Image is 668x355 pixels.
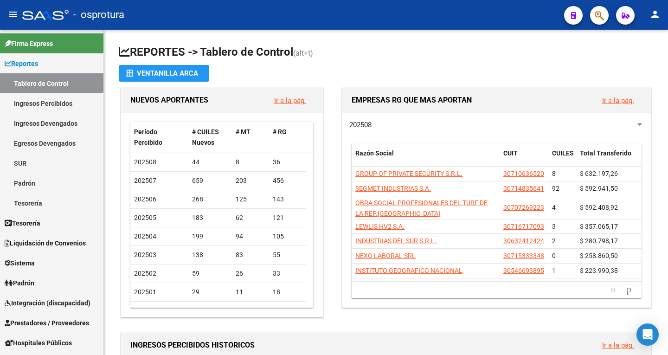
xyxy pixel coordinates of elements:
button: Ir a la pág. [267,92,314,109]
div: 143 [273,194,302,205]
mat-icon: person [649,9,661,20]
mat-icon: menu [7,9,19,20]
span: Firma Express [5,39,53,49]
span: 30546693895 [503,267,544,274]
span: 30715333348 [503,252,544,259]
span: 30632412424 [503,237,544,245]
span: Integración (discapacidad) [5,298,90,308]
span: $ 280.798,17 [580,237,618,245]
div: Ventanilla ARCA [126,65,202,82]
span: 202508 [134,158,156,166]
datatable-header-cell: # RG [269,122,306,153]
span: 202504 [134,232,156,240]
span: Razón Social [355,149,394,157]
span: EMPRESAS RG QUE MAS APORTAN [352,96,472,104]
div: 29 [192,287,229,297]
span: $ 258.860,50 [580,252,618,259]
div: 268 [192,194,229,205]
div: 24 [273,305,302,316]
span: $ 592.941,50 [580,185,618,192]
span: 202507 [134,177,156,184]
div: 33 [273,268,302,279]
span: Sistema [5,258,35,268]
span: NUEVOS APORTANTES [130,96,208,104]
span: 92 [552,185,559,192]
div: 125 [236,194,265,205]
div: 27 [192,305,229,316]
div: 659 [192,175,229,186]
span: Reportes [5,58,38,69]
span: - osprotura [73,5,124,25]
span: 30716717093 [503,223,544,230]
div: 36 [273,157,302,168]
span: 3 [552,223,556,230]
datatable-header-cell: Total Transferido [576,143,641,174]
span: # MT [236,128,250,136]
span: 202503 [134,251,156,258]
span: 30710636520 [503,170,544,177]
div: 3 [236,305,265,316]
span: $ 223.990,38 [580,267,618,274]
div: 62 [236,213,265,223]
span: Liquidación de Convenios [5,238,86,248]
span: NEXO LABORAL SRL [355,252,416,259]
div: 183 [192,213,229,223]
span: OBRA SOCIAL PROFESIONALES DEL TURF DE LA REP.[GEOGRAPHIC_DATA] [355,199,488,217]
span: 202502 [134,270,156,277]
a: go to next page [623,284,636,295]
span: # CUILES Nuevos [192,128,219,146]
span: Prestadores / Proveedores [5,318,89,328]
span: 202506 [134,195,156,203]
span: $ 357.065,17 [580,223,618,230]
span: 202508 [349,121,372,129]
span: GROUP OF PRIVATE SECURITY S.R.L. [355,170,462,177]
span: $ 632.197,26 [580,170,618,177]
a: Ir a la pág. [602,97,634,105]
a: Ir a la pág. [274,97,306,105]
span: Período Percibido [134,128,162,146]
div: 18 [273,287,302,297]
datatable-header-cell: # MT [232,122,269,153]
div: 11 [236,287,265,297]
button: Ventanilla ARCA [119,65,209,82]
datatable-header-cell: Razón Social [352,143,500,174]
span: Total Transferido [580,149,631,157]
span: Tesorería [5,218,40,228]
button: Ir a la pág. [595,336,642,354]
span: 30707269223 [503,204,544,211]
button: Ir a la pág. [595,92,642,109]
div: 105 [273,231,302,242]
span: 0 [552,252,556,259]
div: 59 [192,268,229,279]
div: 456 [273,175,302,186]
div: 55 [273,250,302,260]
datatable-header-cell: # CUILES Nuevos [188,122,232,153]
span: (alt+t) [293,49,313,58]
h1: REPORTES -> Tablero de Control [119,45,653,61]
div: 138 [192,250,229,260]
span: SEGMET INDUSTRIAS S.A. [355,185,431,192]
div: Open Intercom Messenger [636,323,659,346]
span: 202505 [134,214,156,221]
span: 202501 [134,288,156,296]
div: 44 [192,157,229,168]
span: Hospitales Públicos [5,338,72,348]
div: 8 [236,157,265,168]
span: Padrón [5,278,34,288]
span: CUILES [552,149,574,157]
div: 94 [236,231,265,242]
span: # RG [273,128,287,136]
div: 199 [192,231,229,242]
span: 1 [552,267,556,274]
span: 2 [552,237,556,245]
span: INGRESOS PERCIBIDOS HISTORICOS [130,341,255,349]
div: 121 [273,213,302,223]
datatable-header-cell: CUILES [548,143,576,174]
span: 8 [552,170,556,177]
datatable-header-cell: CUIT [500,143,548,174]
span: INSTITUTO GEOGRAFICO NACIONAL [355,267,462,274]
span: INDUSTRIAS DEL SUR S.R.L. [355,237,437,245]
span: 30714835641 [503,185,544,192]
span: $ 592.408,92 [580,204,618,211]
span: LEWLIS HV2 S.A. [355,223,405,230]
